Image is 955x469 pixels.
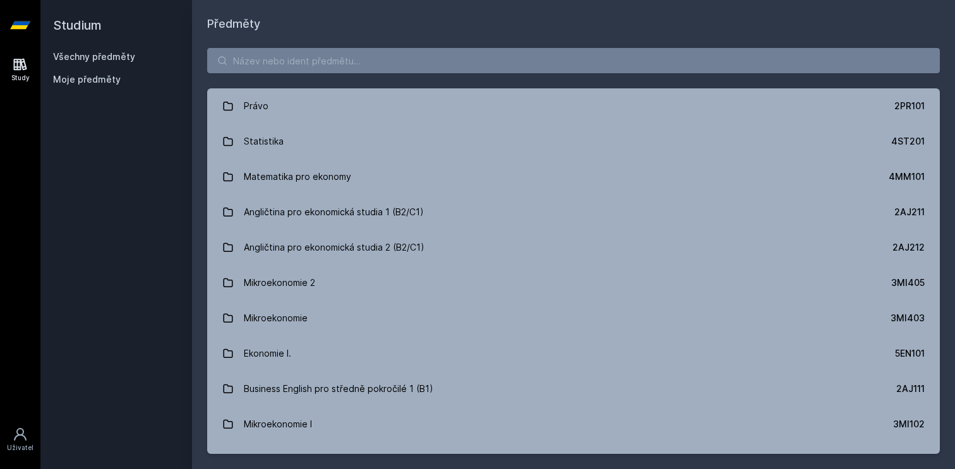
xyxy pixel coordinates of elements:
[207,48,940,73] input: Název nebo ident předmětu…
[3,420,38,459] a: Uživatel
[244,341,291,366] div: Ekonomie I.
[892,241,925,254] div: 2AJ212
[894,100,925,112] div: 2PR101
[244,199,424,225] div: Angličtina pro ekonomická studia 1 (B2/C1)
[207,265,940,300] a: Mikroekonomie 2 3MI405
[244,376,433,401] div: Business English pro středně pokročilé 1 (B1)
[207,407,940,442] a: Mikroekonomie I 3MI102
[53,51,135,62] a: Všechny předměty
[889,170,925,183] div: 4MM101
[11,73,30,83] div: Study
[207,159,940,194] a: Matematika pro ekonomy 4MM101
[207,124,940,159] a: Statistika 4ST201
[244,235,424,260] div: Angličtina pro ekonomická studia 2 (B2/C1)
[890,453,925,466] div: 5HD200
[207,15,940,33] h1: Předměty
[7,443,33,453] div: Uživatel
[894,206,925,218] div: 2AJ211
[207,230,940,265] a: Angličtina pro ekonomická studia 2 (B2/C1) 2AJ212
[244,270,315,295] div: Mikroekonomie 2
[244,306,308,331] div: Mikroekonomie
[53,73,121,86] span: Moje předměty
[207,88,940,124] a: Právo 2PR101
[895,347,925,360] div: 5EN101
[891,276,925,289] div: 3MI405
[244,164,351,189] div: Matematika pro ekonomy
[207,194,940,230] a: Angličtina pro ekonomická studia 1 (B2/C1) 2AJ211
[244,129,284,154] div: Statistika
[207,336,940,371] a: Ekonomie I. 5EN101
[891,312,925,324] div: 3MI403
[244,412,312,437] div: Mikroekonomie I
[207,371,940,407] a: Business English pro středně pokročilé 1 (B1) 2AJ111
[244,93,268,119] div: Právo
[207,300,940,336] a: Mikroekonomie 3MI403
[893,418,925,430] div: 3MI102
[891,135,925,148] div: 4ST201
[896,383,925,395] div: 2AJ111
[3,50,38,89] a: Study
